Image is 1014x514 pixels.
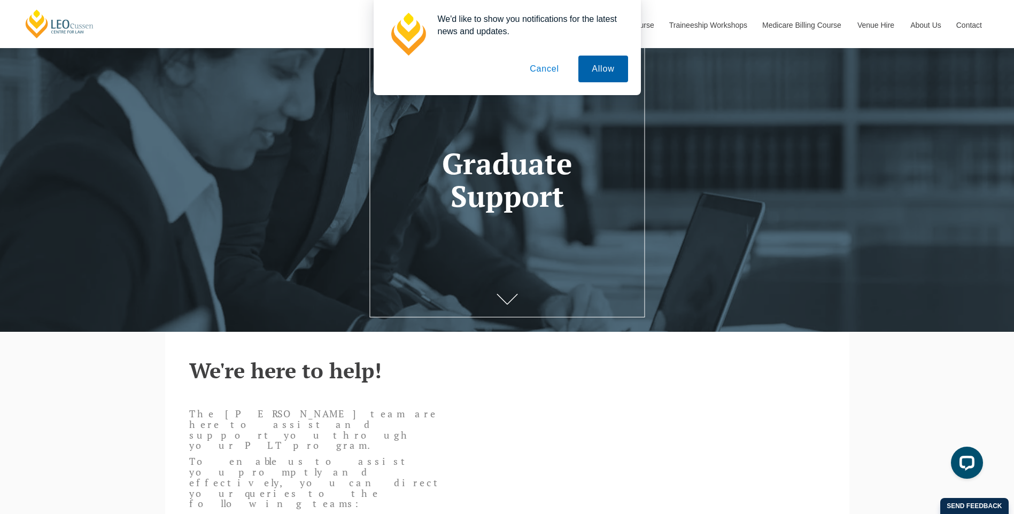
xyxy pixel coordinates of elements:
iframe: LiveChat chat widget [942,442,987,487]
p: To enable us to assist you promptly and effectively, you can direct your queries to the following... [189,456,445,509]
h1: Graduate Support [385,147,629,212]
img: notification icon [386,13,429,56]
button: Allow [578,56,628,82]
div: We'd like to show you notifications for the latest news and updates. [429,13,628,37]
p: The [PERSON_NAME] team are here to assist and support you through your PLT program. [189,409,445,451]
button: Cancel [516,56,572,82]
h2: We're here to help! [189,359,825,382]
